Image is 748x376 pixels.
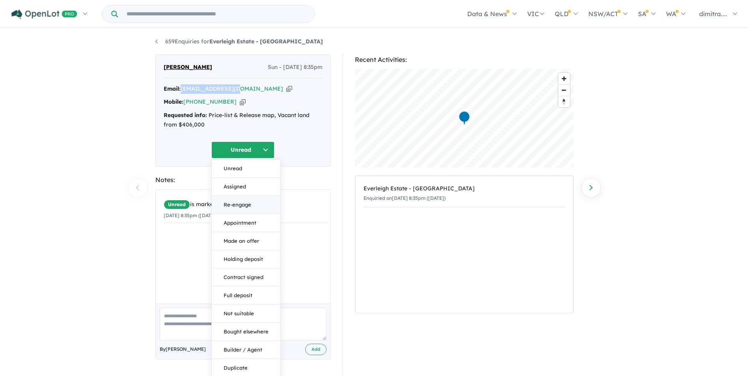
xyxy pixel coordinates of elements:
[212,232,280,250] button: Made an offer
[164,200,190,209] span: Unread
[558,85,570,96] span: Zoom out
[699,10,727,18] span: dimitra....
[364,184,565,194] div: Everleigh Estate - [GEOGRAPHIC_DATA]
[119,6,313,22] input: Try estate name, suburb, builder or developer
[183,98,237,105] a: [PHONE_NUMBER]
[212,305,280,323] button: Not suitable
[212,178,280,196] button: Assigned
[558,96,570,107] button: Reset bearing to north
[211,141,274,158] button: Unread
[355,54,574,65] div: Recent Activities:
[212,341,280,359] button: Builder / Agent
[212,287,280,305] button: Full deposit
[209,38,323,45] strong: Everleigh Estate - [GEOGRAPHIC_DATA]
[164,63,212,72] span: [PERSON_NAME]
[164,112,207,119] strong: Requested info:
[155,38,323,45] a: 659Enquiries forEverleigh Estate - [GEOGRAPHIC_DATA]
[160,345,206,353] span: By [PERSON_NAME]
[458,111,470,125] div: Map marker
[155,175,331,185] div: Notes:
[286,85,292,93] button: Copy
[305,344,326,355] button: Add
[164,111,323,130] div: Price-list & Release map, Vacant land from $406,000
[558,84,570,96] button: Zoom out
[212,250,280,268] button: Holding deposit
[355,69,574,168] canvas: Map
[212,323,280,341] button: Bought elsewhere
[558,73,570,84] button: Zoom in
[240,98,246,106] button: Copy
[364,195,446,201] small: Enquiried on [DATE] 8:35pm ([DATE])
[164,200,328,209] div: is marked.
[11,9,77,19] img: Openlot PRO Logo White
[164,85,181,92] strong: Email:
[268,63,323,72] span: Sun - [DATE] 8:35pm
[212,214,280,232] button: Appointment
[155,37,593,47] nav: breadcrumb
[212,268,280,287] button: Contract signed
[364,180,565,207] a: Everleigh Estate - [GEOGRAPHIC_DATA]Enquiried on[DATE] 8:35pm ([DATE])
[181,85,283,92] a: [EMAIL_ADDRESS][DOMAIN_NAME]
[212,196,280,214] button: Re-engage
[164,98,183,105] strong: Mobile:
[212,160,280,178] button: Unread
[164,212,217,218] small: [DATE] 8:35pm ([DATE])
